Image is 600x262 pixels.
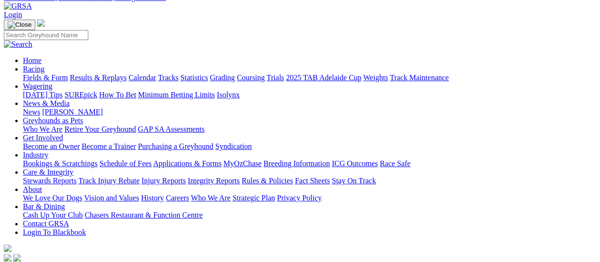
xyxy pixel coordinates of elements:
div: Racing [23,73,596,82]
img: logo-grsa-white.png [4,244,11,252]
a: Bar & Dining [23,202,65,210]
img: GRSA [4,2,32,10]
a: Bookings & Scratchings [23,159,97,168]
a: News & Media [23,99,70,107]
input: Search [4,30,88,40]
a: How To Bet [99,91,137,99]
img: twitter.svg [13,254,21,262]
div: Get Involved [23,142,596,151]
a: Results & Replays [70,73,126,82]
div: News & Media [23,108,596,116]
a: Trials [266,73,284,82]
div: Care & Integrity [23,177,596,185]
a: Statistics [180,73,208,82]
a: Become an Owner [23,142,80,150]
a: Care & Integrity [23,168,74,176]
a: Fields & Form [23,73,68,82]
a: [PERSON_NAME] [42,108,103,116]
a: MyOzChase [223,159,262,168]
a: Tracks [158,73,179,82]
div: Wagering [23,91,596,99]
img: logo-grsa-white.png [37,19,45,27]
a: Wagering [23,82,53,90]
a: Chasers Restaurant & Function Centre [84,211,202,219]
a: Weights [363,73,388,82]
a: Track Maintenance [390,73,449,82]
a: About [23,185,42,193]
a: Stewards Reports [23,177,76,185]
a: Fact Sheets [295,177,330,185]
a: Schedule of Fees [99,159,151,168]
a: Become a Trainer [82,142,136,150]
a: Greyhounds as Pets [23,116,83,125]
a: Syndication [215,142,252,150]
a: Get Involved [23,134,63,142]
a: Strategic Plan [232,194,275,202]
a: News [23,108,40,116]
a: Industry [23,151,48,159]
a: History [141,194,164,202]
a: Rules & Policies [242,177,293,185]
a: Cash Up Your Club [23,211,83,219]
img: Search [4,40,32,49]
a: Isolynx [217,91,240,99]
a: Calendar [128,73,156,82]
a: Contact GRSA [23,220,69,228]
a: Who We Are [191,194,231,202]
div: Industry [23,159,596,168]
a: Applications & Forms [153,159,221,168]
a: Vision and Values [84,194,139,202]
a: Race Safe [379,159,410,168]
a: Retire Your Greyhound [64,125,136,133]
a: Who We Are [23,125,63,133]
a: Coursing [237,73,265,82]
a: Login To Blackbook [23,228,86,236]
div: Bar & Dining [23,211,596,220]
img: facebook.svg [4,254,11,262]
a: Minimum Betting Limits [138,91,215,99]
div: About [23,194,596,202]
a: Racing [23,65,44,73]
a: We Love Our Dogs [23,194,82,202]
a: Home [23,56,42,64]
a: Purchasing a Greyhound [138,142,213,150]
a: Grading [210,73,235,82]
button: Toggle navigation [4,20,35,30]
a: 2025 TAB Adelaide Cup [286,73,361,82]
a: Careers [166,194,189,202]
a: Stay On Track [332,177,376,185]
a: Integrity Reports [188,177,240,185]
a: Login [4,10,22,19]
a: [DATE] Tips [23,91,63,99]
a: SUREpick [64,91,97,99]
a: Breeding Information [263,159,330,168]
a: ICG Outcomes [332,159,378,168]
div: Greyhounds as Pets [23,125,596,134]
a: Injury Reports [141,177,186,185]
img: Close [8,21,32,29]
a: GAP SA Assessments [138,125,205,133]
a: Track Injury Rebate [78,177,139,185]
a: Privacy Policy [277,194,322,202]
